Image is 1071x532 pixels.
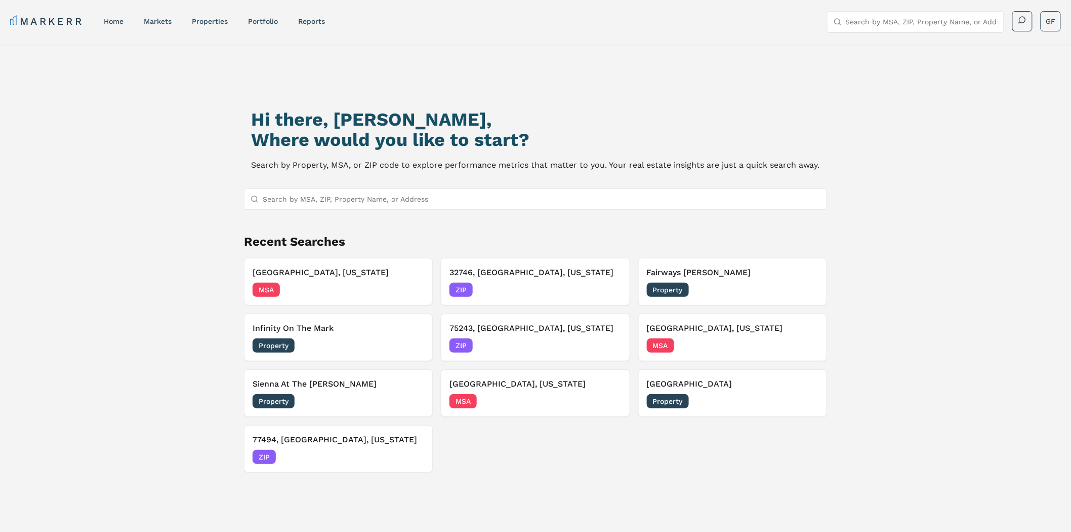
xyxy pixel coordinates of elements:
[1046,16,1056,26] span: GF
[244,314,433,361] button: Infinity On The MarkProperty[DATE]
[846,12,998,32] input: Search by MSA, ZIP, Property Name, or Address
[253,434,424,446] h3: 77494, [GEOGRAPHIC_DATA], [US_STATE]
[104,17,123,25] a: home
[796,340,818,351] span: [DATE]
[638,258,827,306] button: Fairways [PERSON_NAME]Property[DATE]
[244,234,827,250] h2: Recent Searches
[401,285,424,295] span: [DATE]
[647,267,818,279] h3: Fairways [PERSON_NAME]
[647,338,674,353] span: MSA
[599,396,622,406] span: [DATE]
[638,369,827,417] button: [GEOGRAPHIC_DATA]Property[DATE]
[253,322,424,334] h3: Infinity On The Mark
[796,285,818,295] span: [DATE]
[253,450,276,464] span: ZIP
[647,283,689,297] span: Property
[401,396,424,406] span: [DATE]
[449,322,621,334] h3: 75243, [GEOGRAPHIC_DATA], [US_STATE]
[192,17,228,25] a: properties
[253,338,295,353] span: Property
[253,283,280,297] span: MSA
[144,17,172,25] a: markets
[449,283,473,297] span: ZIP
[599,340,622,351] span: [DATE]
[253,378,424,390] h3: Sienna At The [PERSON_NAME]
[599,285,622,295] span: [DATE]
[244,369,433,417] button: Sienna At The [PERSON_NAME]Property[DATE]
[647,378,818,390] h3: [GEOGRAPHIC_DATA]
[251,109,820,130] h1: Hi there, [PERSON_NAME],
[449,338,473,353] span: ZIP
[401,452,424,462] span: [DATE]
[1041,11,1061,31] button: GF
[251,158,820,172] p: Search by Property, MSA, or ZIP code to explore performance metrics that matter to you. Your real...
[449,267,621,279] h3: 32746, [GEOGRAPHIC_DATA], [US_STATE]
[263,189,820,209] input: Search by MSA, ZIP, Property Name, or Address
[251,130,820,150] h2: Where would you like to start?
[298,17,325,25] a: reports
[248,17,278,25] a: Portfolio
[441,258,630,306] button: 32746, [GEOGRAPHIC_DATA], [US_STATE]ZIP[DATE]
[253,394,295,408] span: Property
[647,322,818,334] h3: [GEOGRAPHIC_DATA], [US_STATE]
[253,267,424,279] h3: [GEOGRAPHIC_DATA], [US_STATE]
[401,340,424,351] span: [DATE]
[796,396,818,406] span: [DATE]
[647,394,689,408] span: Property
[10,14,84,28] a: MARKERR
[244,425,433,473] button: 77494, [GEOGRAPHIC_DATA], [US_STATE]ZIP[DATE]
[449,394,477,408] span: MSA
[638,314,827,361] button: [GEOGRAPHIC_DATA], [US_STATE]MSA[DATE]
[449,378,621,390] h3: [GEOGRAPHIC_DATA], [US_STATE]
[441,369,630,417] button: [GEOGRAPHIC_DATA], [US_STATE]MSA[DATE]
[244,258,433,306] button: [GEOGRAPHIC_DATA], [US_STATE]MSA[DATE]
[441,314,630,361] button: 75243, [GEOGRAPHIC_DATA], [US_STATE]ZIP[DATE]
